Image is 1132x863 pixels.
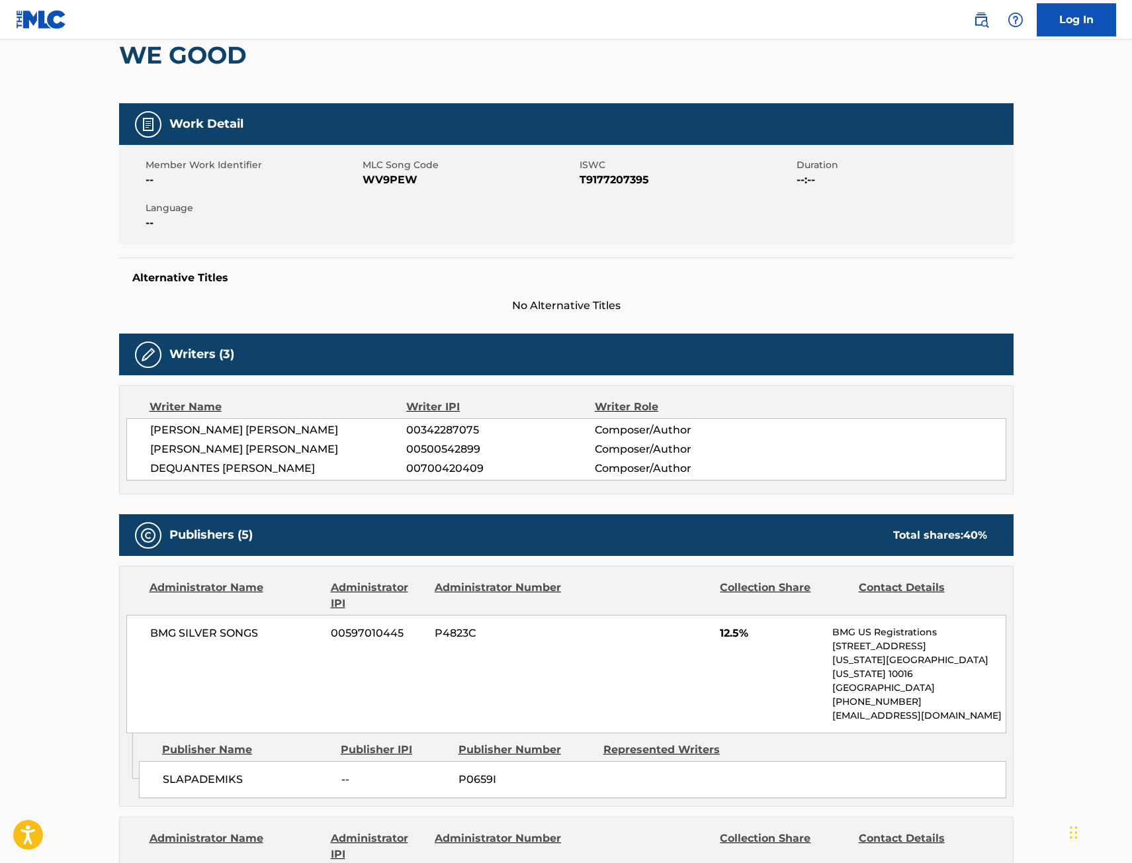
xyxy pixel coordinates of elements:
[832,639,1005,653] p: [STREET_ADDRESS]
[406,441,594,457] span: 00500542899
[331,580,425,612] div: Administrator IPI
[406,422,594,438] span: 00342287075
[150,580,321,612] div: Administrator Name
[163,772,331,788] span: SLAPADEMIKS
[331,831,425,862] div: Administrator IPI
[150,461,407,477] span: DEQUANTES [PERSON_NAME]
[1037,3,1116,36] a: Log In
[435,831,563,862] div: Administrator Number
[720,580,848,612] div: Collection Share
[169,527,253,543] h5: Publishers (5)
[140,347,156,363] img: Writers
[406,461,594,477] span: 00700420409
[859,580,987,612] div: Contact Details
[162,742,331,758] div: Publisher Name
[832,681,1005,695] p: [GEOGRAPHIC_DATA]
[595,399,766,415] div: Writer Role
[146,201,359,215] span: Language
[150,399,407,415] div: Writer Name
[140,116,156,132] img: Work Detail
[797,172,1010,188] span: --:--
[119,298,1014,314] span: No Alternative Titles
[595,441,766,457] span: Composer/Author
[132,271,1000,285] h5: Alternative Titles
[146,215,359,231] span: --
[832,695,1005,709] p: [PHONE_NUMBER]
[832,709,1005,723] p: [EMAIL_ADDRESS][DOMAIN_NAME]
[797,158,1010,172] span: Duration
[973,12,989,28] img: search
[859,831,987,862] div: Contact Details
[150,441,407,457] span: [PERSON_NAME] [PERSON_NAME]
[580,158,793,172] span: ISWC
[341,772,449,788] span: --
[603,742,738,758] div: Represented Writers
[341,742,449,758] div: Publisher IPI
[963,529,987,541] span: 40 %
[720,831,848,862] div: Collection Share
[169,347,234,362] h5: Writers (3)
[458,772,593,788] span: P0659I
[1070,813,1078,852] div: Drag
[363,158,576,172] span: MLC Song Code
[595,422,766,438] span: Composer/Author
[458,742,593,758] div: Publisher Number
[16,10,67,29] img: MLC Logo
[580,172,793,188] span: T9177207395
[832,625,1005,639] p: BMG US Registrations
[150,625,322,641] span: BMG SILVER SONGS
[1066,799,1132,863] iframe: Chat Widget
[435,625,563,641] span: P4823C
[595,461,766,477] span: Composer/Author
[150,422,407,438] span: [PERSON_NAME] [PERSON_NAME]
[832,653,1005,681] p: [US_STATE][GEOGRAPHIC_DATA][US_STATE] 10016
[363,172,576,188] span: WV9PEW
[146,172,359,188] span: --
[146,158,359,172] span: Member Work Identifier
[1002,7,1029,33] div: Help
[150,831,321,862] div: Administrator Name
[119,40,253,70] h2: WE GOOD
[968,7,994,33] a: Public Search
[720,625,822,641] span: 12.5%
[1008,12,1023,28] img: help
[331,625,425,641] span: 00597010445
[406,399,595,415] div: Writer IPI
[140,527,156,543] img: Publishers
[169,116,243,132] h5: Work Detail
[435,580,563,612] div: Administrator Number
[893,527,987,543] div: Total shares:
